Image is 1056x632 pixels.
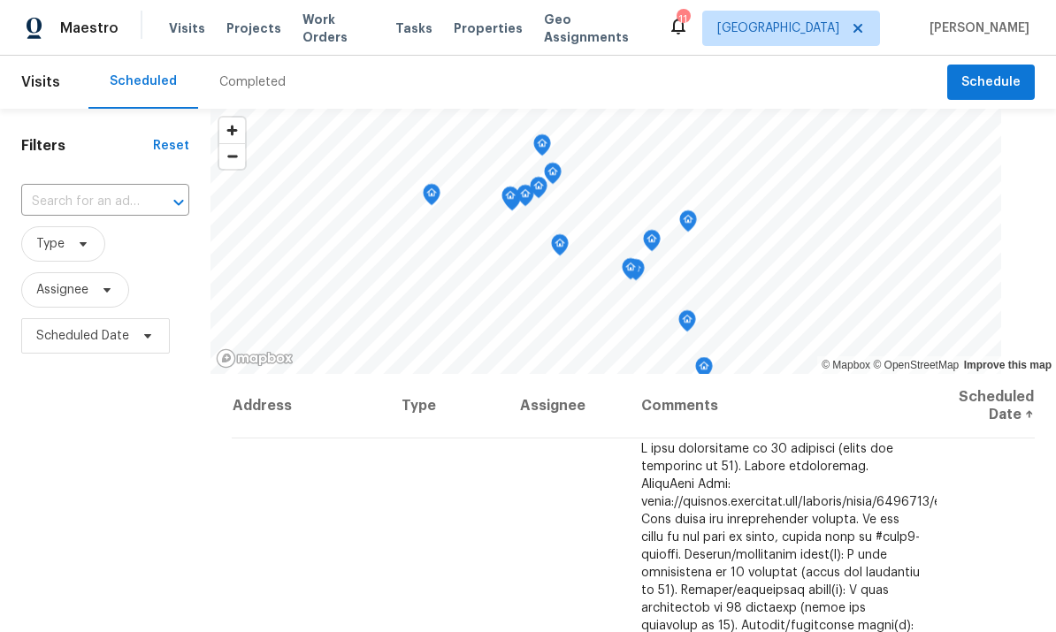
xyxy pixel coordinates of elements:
[454,19,523,37] span: Properties
[533,134,551,162] div: Map marker
[395,22,432,34] span: Tasks
[922,19,1029,37] span: [PERSON_NAME]
[210,109,1001,374] canvas: Map
[166,190,191,215] button: Open
[622,258,639,286] div: Map marker
[21,188,140,216] input: Search for an address...
[302,11,374,46] span: Work Orders
[678,310,696,338] div: Map marker
[501,187,519,214] div: Map marker
[643,230,661,257] div: Map marker
[937,374,1035,438] th: Scheduled Date ↑
[677,11,689,28] div: 11
[36,281,88,299] span: Assignee
[219,73,286,91] div: Completed
[36,327,129,345] span: Scheduled Date
[169,19,205,37] span: Visits
[219,144,245,169] span: Zoom out
[627,374,937,438] th: Comments
[873,359,959,371] a: OpenStreetMap
[153,137,189,155] div: Reset
[219,118,245,143] button: Zoom in
[60,19,119,37] span: Maestro
[21,63,60,102] span: Visits
[964,359,1052,371] a: Improve this map
[219,143,245,169] button: Zoom out
[21,137,153,155] h1: Filters
[544,11,647,46] span: Geo Assignments
[717,19,839,37] span: [GEOGRAPHIC_DATA]
[36,235,65,253] span: Type
[232,374,386,438] th: Address
[551,234,569,262] div: Map marker
[517,185,534,212] div: Map marker
[961,72,1021,94] span: Schedule
[387,374,507,438] th: Type
[110,72,177,90] div: Scheduled
[216,348,294,369] a: Mapbox homepage
[423,184,440,211] div: Map marker
[226,19,281,37] span: Projects
[822,359,870,371] a: Mapbox
[695,357,713,385] div: Map marker
[947,65,1035,101] button: Schedule
[506,374,627,438] th: Assignee
[544,163,562,190] div: Map marker
[679,210,697,238] div: Map marker
[530,177,547,204] div: Map marker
